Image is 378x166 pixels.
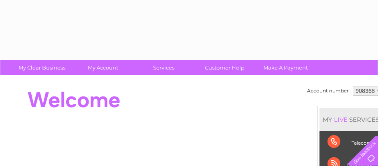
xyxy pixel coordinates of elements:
div: Telecoms [327,131,374,153]
div: LIVE [332,116,349,123]
a: My Account [70,60,136,75]
a: Services [131,60,197,75]
a: My Clear Business [9,60,75,75]
a: Make A Payment [253,60,319,75]
td: Account number [305,84,351,98]
a: Customer Help [192,60,258,75]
